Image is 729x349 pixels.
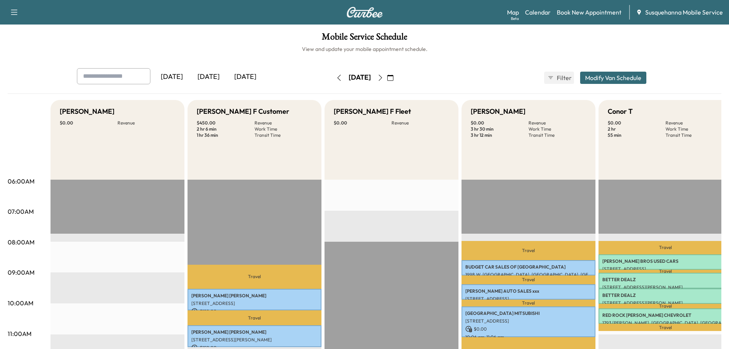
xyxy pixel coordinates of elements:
p: [PERSON_NAME] [PERSON_NAME] [191,329,318,335]
button: Filter [544,72,574,84]
p: BETTER DEALZ [602,292,729,298]
p: 11:00AM [8,329,31,338]
p: Travel [188,310,321,325]
p: [STREET_ADDRESS][PERSON_NAME] [191,337,318,343]
p: Revenue [391,120,449,126]
p: [PERSON_NAME] BROS USED CARS [602,258,729,264]
div: [DATE] [153,68,190,86]
h6: View and update your mobile appointment schedule. [8,45,721,53]
p: 09:00AM [8,268,34,277]
p: Transit Time [665,132,723,138]
p: $ 0.00 [608,120,665,126]
p: 2 hr [608,126,665,132]
p: 07:00AM [8,207,34,216]
h1: Mobile Service Schedule [8,32,721,45]
p: Revenue [254,120,312,126]
h5: [PERSON_NAME] [471,106,525,117]
div: [DATE] [349,73,371,82]
p: [STREET_ADDRESS] [465,296,592,302]
p: RED ROCK [PERSON_NAME] CHEVROLET [602,312,729,318]
p: Revenue [665,120,723,126]
a: MapBeta [507,8,519,17]
span: Filter [557,73,571,82]
p: 55 min [608,132,665,138]
p: 2 hr 6 min [197,126,254,132]
p: Transit Time [528,132,586,138]
p: Transit Time [254,132,312,138]
p: [PERSON_NAME] AUTO SALES xxx [465,288,592,294]
p: [STREET_ADDRESS] [465,318,592,324]
p: Work Time [254,126,312,132]
p: $ 150.00 [191,308,318,315]
div: [DATE] [190,68,227,86]
p: [STREET_ADDRESS] [191,300,318,306]
p: [PERSON_NAME] [PERSON_NAME] [191,293,318,299]
p: 06:00AM [8,177,34,186]
p: $ 0.00 [465,326,592,333]
p: Travel [462,241,595,260]
h5: Conor T [608,106,633,117]
h5: [PERSON_NAME] [60,106,114,117]
p: $ 450.00 [197,120,254,126]
p: $ 0.00 [60,120,117,126]
div: Beta [511,16,519,21]
p: Revenue [117,120,175,126]
p: 3 hr 12 min [471,132,528,138]
p: Travel [188,265,321,289]
p: [STREET_ADDRESS][PERSON_NAME] [602,300,729,306]
p: 3 hr 30 min [471,126,528,132]
p: 1998 W. [GEOGRAPHIC_DATA], [GEOGRAPHIC_DATA], [GEOGRAPHIC_DATA], [GEOGRAPHIC_DATA] [465,272,592,278]
h5: [PERSON_NAME] F Fleet [334,106,411,117]
p: Travel [462,275,595,284]
img: Curbee Logo [346,7,383,18]
p: 10:06 am - 11:06 am [465,334,592,340]
p: [STREET_ADDRESS] [602,266,729,272]
p: 1 hr 36 min [197,132,254,138]
button: Modify Van Schedule [580,72,646,84]
p: Travel [462,300,595,306]
p: [STREET_ADDRESS][PERSON_NAME] [602,284,729,290]
p: [GEOGRAPHIC_DATA] MITSUBISHI [465,310,592,316]
p: 08:00AM [8,238,34,247]
div: [DATE] [227,68,264,86]
p: BUDGET CAR SALES OF [GEOGRAPHIC_DATA] [465,264,592,270]
p: Work Time [528,126,586,132]
p: Revenue [528,120,586,126]
a: Book New Appointment [557,8,621,17]
h5: [PERSON_NAME] F Customer [197,106,289,117]
p: $ 0.00 [334,120,391,126]
a: Calendar [525,8,551,17]
p: 1793 [PERSON_NAME], [GEOGRAPHIC_DATA], [GEOGRAPHIC_DATA], [GEOGRAPHIC_DATA] [602,320,729,326]
span: Susquehanna Mobile Service [645,8,723,17]
p: Work Time [665,126,723,132]
p: BETTER DEALZ [602,277,729,283]
p: $ 0.00 [471,120,528,126]
p: 10:00AM [8,298,33,308]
